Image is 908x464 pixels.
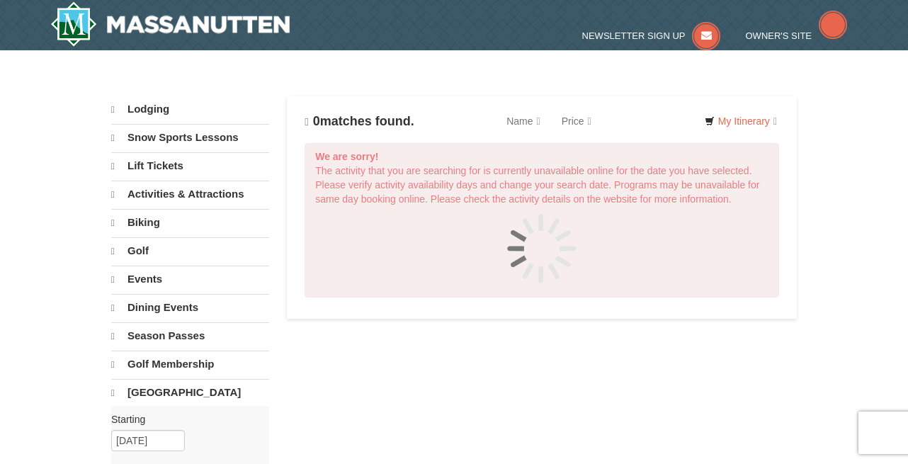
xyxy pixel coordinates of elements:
[506,213,577,284] img: spinner.gif
[50,1,290,47] a: Massanutten Resort
[315,151,378,162] strong: We are sorry!
[551,107,602,135] a: Price
[111,294,269,321] a: Dining Events
[746,30,812,41] span: Owner's Site
[111,209,269,236] a: Biking
[111,379,269,406] a: [GEOGRAPHIC_DATA]
[111,237,269,264] a: Golf
[111,124,269,151] a: Snow Sports Lessons
[111,96,269,123] a: Lodging
[582,30,721,41] a: Newsletter Sign Up
[50,1,290,47] img: Massanutten Resort Logo
[582,30,686,41] span: Newsletter Sign Up
[696,111,786,132] a: My Itinerary
[111,181,269,208] a: Activities & Attractions
[111,412,259,426] label: Starting
[111,152,269,179] a: Lift Tickets
[111,266,269,293] a: Events
[305,143,779,298] div: The activity that you are searching for is currently unavailable online for the date you have sel...
[496,107,550,135] a: Name
[111,322,269,349] a: Season Passes
[111,351,269,378] a: Golf Membership
[746,30,848,41] a: Owner's Site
